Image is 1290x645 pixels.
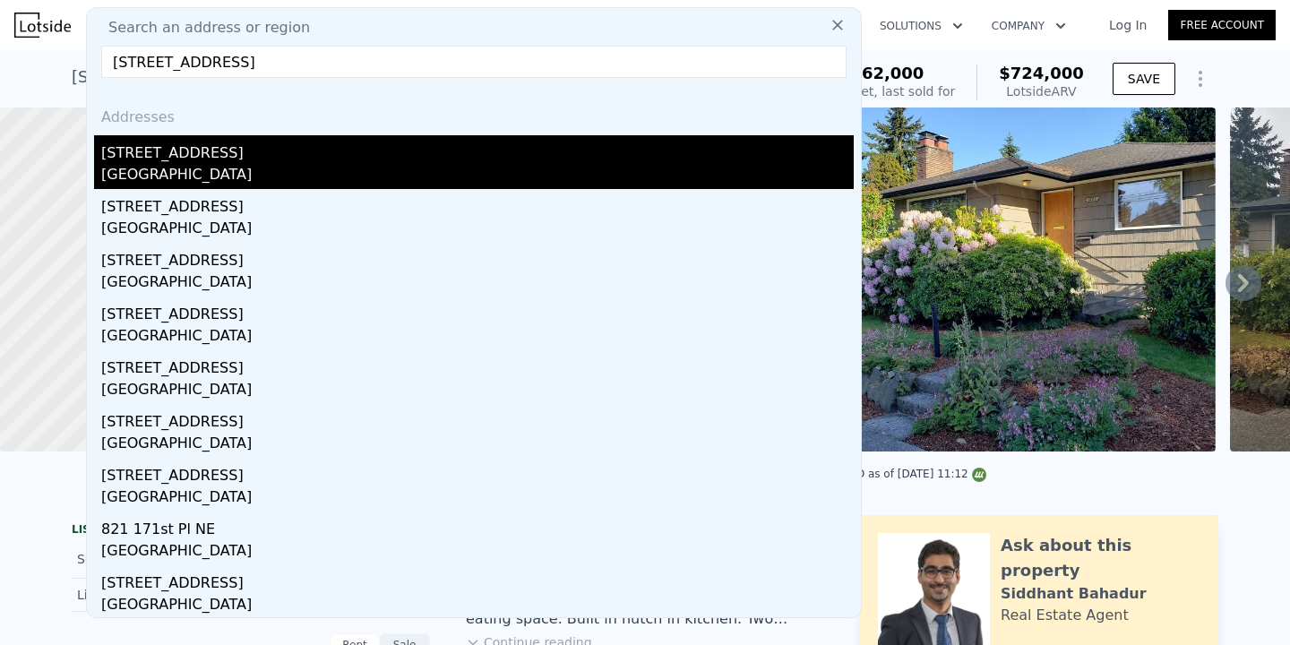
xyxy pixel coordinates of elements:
[101,189,854,218] div: [STREET_ADDRESS]
[101,271,854,297] div: [GEOGRAPHIC_DATA]
[101,404,854,433] div: [STREET_ADDRESS]
[101,325,854,350] div: [GEOGRAPHIC_DATA]
[1113,63,1175,95] button: SAVE
[101,512,854,540] div: 821 171st Pl NE
[101,297,854,325] div: [STREET_ADDRESS]
[101,46,847,78] input: Enter an address, city, region, neighborhood or zip code
[999,82,1084,100] div: Lotside ARV
[94,92,854,135] div: Addresses
[972,468,986,482] img: NWMLS Logo
[72,522,430,540] div: LISTING & SALE HISTORY
[101,486,854,512] div: [GEOGRAPHIC_DATA]
[1182,61,1218,97] button: Show Options
[77,586,236,604] div: Listed
[839,64,924,82] span: $562,000
[101,379,854,404] div: [GEOGRAPHIC_DATA]
[865,10,977,42] button: Solutions
[101,350,854,379] div: [STREET_ADDRESS]
[1001,583,1147,605] div: Siddhant Bahadur
[101,164,854,189] div: [GEOGRAPHIC_DATA]
[1088,16,1168,34] a: Log In
[101,458,854,486] div: [STREET_ADDRESS]
[1001,533,1200,583] div: Ask about this property
[101,218,854,243] div: [GEOGRAPHIC_DATA]
[1001,605,1129,626] div: Real Estate Agent
[101,135,854,164] div: [STREET_ADDRESS]
[101,594,854,619] div: [GEOGRAPHIC_DATA]
[1168,10,1276,40] a: Free Account
[820,107,1216,451] img: Sale: 116388467 Parcel: 98030402
[14,13,71,38] img: Lotside
[77,547,236,571] div: Sold
[94,17,310,39] span: Search an address or region
[101,243,854,271] div: [STREET_ADDRESS]
[808,82,955,100] div: Off Market, last sold for
[101,540,854,565] div: [GEOGRAPHIC_DATA]
[101,565,854,594] div: [STREET_ADDRESS]
[72,64,638,90] div: [STREET_ADDRESS][PERSON_NAME] , [GEOGRAPHIC_DATA] , WA 98126
[101,433,854,458] div: [GEOGRAPHIC_DATA]
[977,10,1080,42] button: Company
[999,64,1084,82] span: $724,000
